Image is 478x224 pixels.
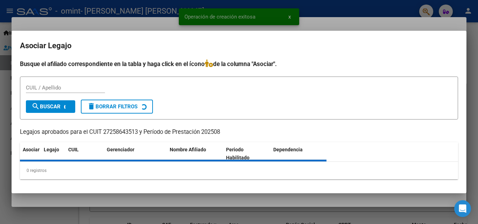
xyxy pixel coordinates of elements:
[223,142,270,165] datatable-header-cell: Periodo Habilitado
[20,162,458,179] div: 0 registros
[65,142,104,165] datatable-header-cell: CUIL
[87,103,138,110] span: Borrar Filtros
[167,142,223,165] datatable-header-cell: Nombre Afiliado
[20,142,41,165] datatable-header-cell: Asociar
[270,142,327,165] datatable-header-cell: Dependencia
[20,59,458,68] h4: Busque el afiliado correspondiente en la tabla y haga click en el ícono de la columna "Asociar".
[44,147,59,152] span: Legajo
[81,100,153,114] button: Borrar Filtros
[31,103,61,110] span: Buscar
[170,147,206,152] span: Nombre Afiliado
[31,102,40,110] mat-icon: search
[454,200,471,217] div: Open Intercom Messenger
[20,39,458,52] h2: Asociar Legajo
[68,147,79,152] span: CUIL
[273,147,303,152] span: Dependencia
[23,147,40,152] span: Asociar
[26,100,75,113] button: Buscar
[41,142,65,165] datatable-header-cell: Legajo
[20,128,458,137] p: Legajos aprobados para el CUIT 27258643513 y Período de Prestación 202508
[226,147,249,160] span: Periodo Habilitado
[107,147,134,152] span: Gerenciador
[104,142,167,165] datatable-header-cell: Gerenciador
[87,102,96,110] mat-icon: delete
